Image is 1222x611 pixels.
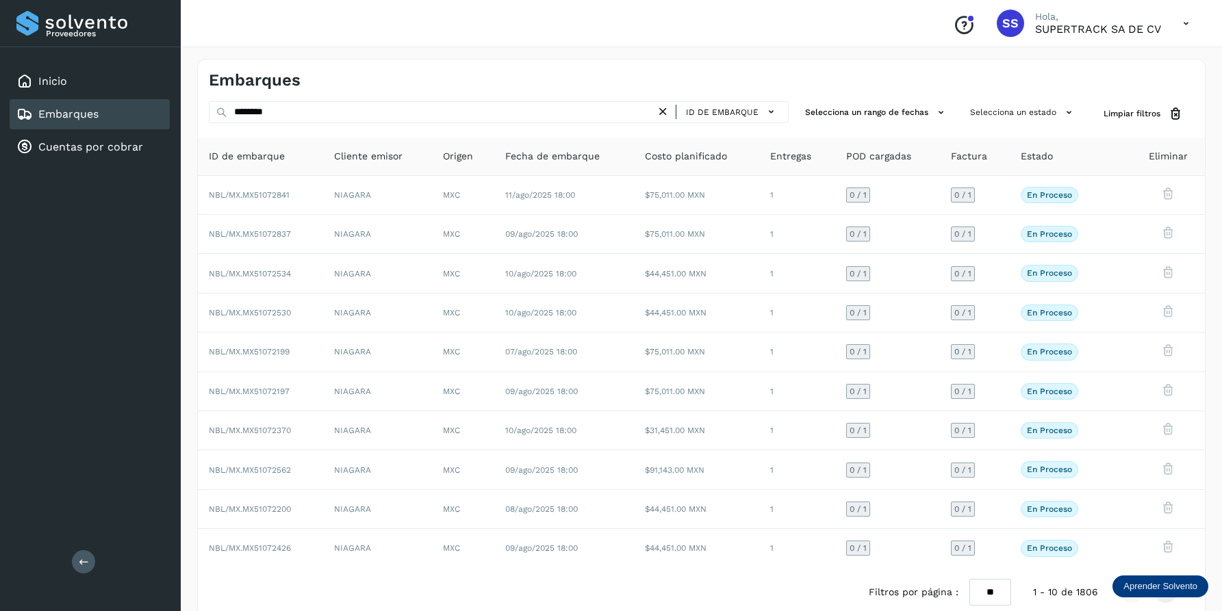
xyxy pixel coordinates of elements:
td: NIAGARA [323,372,432,411]
span: NBL/MX.MX51072200 [209,504,291,514]
p: Hola, [1035,11,1161,23]
button: Selecciona un estado [965,101,1082,124]
a: Inicio [38,75,67,88]
td: MXC [432,176,494,215]
td: 1 [759,450,835,489]
p: Proveedores [46,29,164,38]
a: Cuentas por cobrar [38,140,143,153]
span: 10/ago/2025 18:00 [505,269,576,278]
button: ID de embarque [682,102,782,122]
td: NIAGARA [323,254,432,293]
span: Eliminar [1149,149,1188,164]
span: 0 / 1 [850,387,867,395]
td: $44,451.00 MXN [634,529,759,567]
span: 10/ago/2025 18:00 [505,308,576,317]
td: $44,451.00 MXN [634,490,759,529]
td: NIAGARA [323,333,432,372]
span: NBL/MX.MX51072197 [209,387,290,396]
td: 1 [759,529,835,567]
span: POD cargadas [846,149,911,164]
span: Filtros por página : [869,585,958,599]
td: $31,451.00 MXN [634,411,759,450]
td: NIAGARA [323,215,432,254]
span: 09/ago/2025 18:00 [505,543,578,553]
td: NIAGARA [323,294,432,333]
td: MXC [432,450,494,489]
span: NBL/MX.MX51072837 [209,229,291,239]
span: 0 / 1 [954,544,971,552]
span: Costo planificado [645,149,727,164]
span: 10/ago/2025 18:00 [505,426,576,435]
span: 0 / 1 [850,426,867,434]
p: En proceso [1027,504,1072,514]
span: 0 / 1 [954,348,971,356]
td: MXC [432,411,494,450]
span: 0 / 1 [850,505,867,513]
td: 1 [759,254,835,293]
div: Aprender Solvento [1112,575,1208,597]
span: Cliente emisor [334,149,403,164]
span: Estado [1021,149,1053,164]
span: NBL/MX.MX51072530 [209,308,291,317]
td: 1 [759,411,835,450]
td: MXC [432,529,494,567]
td: MXC [432,215,494,254]
span: 09/ago/2025 18:00 [505,229,578,239]
p: Aprender Solvento [1123,581,1197,592]
p: En proceso [1027,268,1072,278]
span: 0 / 1 [954,191,971,199]
p: En proceso [1027,426,1072,435]
td: NIAGARA [323,490,432,529]
td: NIAGARA [323,529,432,567]
p: En proceso [1027,308,1072,317]
span: Limpiar filtros [1104,107,1160,120]
span: NBL/MX.MX51072199 [209,347,290,356]
td: $44,451.00 MXN [634,254,759,293]
h4: Embarques [209,70,301,90]
span: 0 / 1 [850,466,867,474]
span: ID de embarque [209,149,285,164]
td: MXC [432,372,494,411]
span: Entregas [770,149,811,164]
div: Inicio [10,66,170,96]
p: En proceso [1027,387,1072,396]
span: 0 / 1 [850,230,867,238]
span: 0 / 1 [850,544,867,552]
button: Selecciona un rango de fechas [800,101,954,124]
td: 1 [759,333,835,372]
td: $75,011.00 MXN [634,333,759,372]
span: 0 / 1 [954,309,971,317]
td: $44,451.00 MXN [634,294,759,333]
td: 1 [759,294,835,333]
td: NIAGARA [323,450,432,489]
span: NBL/MX.MX51072370 [209,426,291,435]
td: MXC [432,490,494,529]
td: 1 [759,215,835,254]
td: NIAGARA [323,176,432,215]
span: 09/ago/2025 18:00 [505,465,578,475]
span: NBL/MX.MX51072841 [209,190,290,200]
span: Factura [951,149,987,164]
span: 0 / 1 [954,426,971,434]
span: 0 / 1 [954,270,971,278]
a: Embarques [38,107,99,120]
span: 0 / 1 [850,191,867,199]
span: NBL/MX.MX51072426 [209,543,291,553]
span: 08/ago/2025 18:00 [505,504,578,514]
p: SUPERTRACK SA DE CV [1035,23,1161,36]
p: En proceso [1027,190,1072,200]
p: En proceso [1027,465,1072,474]
span: 0 / 1 [850,348,867,356]
td: $75,011.00 MXN [634,372,759,411]
span: 0 / 1 [954,505,971,513]
td: 1 [759,372,835,411]
div: Cuentas por cobrar [10,132,170,162]
span: 1 - 10 de 1806 [1033,585,1098,599]
div: Embarques [10,99,170,129]
td: $75,011.00 MXN [634,215,759,254]
button: Limpiar filtros [1093,101,1194,127]
td: NIAGARA [323,411,432,450]
span: Origen [443,149,473,164]
td: 1 [759,490,835,529]
p: En proceso [1027,543,1072,553]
